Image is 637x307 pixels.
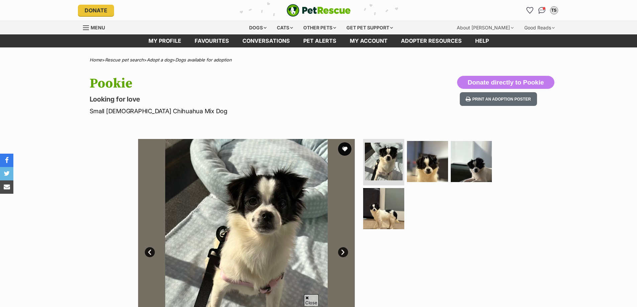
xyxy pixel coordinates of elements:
span: Menu [91,25,105,30]
div: > > > [73,57,564,62]
a: Conversations [537,5,547,16]
button: favourite [338,142,351,156]
p: Small [DEMOGRAPHIC_DATA] Chihuahua Mix Dog [90,107,373,116]
span: Close [304,294,319,306]
a: PetRescue [287,4,351,17]
img: chat-41dd97257d64d25036548639549fe6c8038ab92f7586957e7f3b1b290dea8141.svg [538,7,545,14]
a: Rescue pet search [105,57,144,62]
img: logo-e224e6f780fb5917bec1dbf3a21bbac754714ae5b6737aabdf751b685950b380.svg [287,4,351,17]
a: Donate [78,5,114,16]
a: Prev [145,247,155,257]
a: Adopter resources [394,34,468,47]
button: Print an adoption poster [460,92,537,106]
button: Donate directly to Pookie [457,76,554,89]
div: Dogs [244,21,271,34]
a: conversations [236,34,297,47]
div: Cats [272,21,298,34]
a: Pet alerts [297,34,343,47]
img: Photo of Pookie [363,188,404,229]
img: Photo of Pookie [451,141,492,182]
a: Favourites [188,34,236,47]
a: Home [90,57,102,62]
a: Favourites [525,5,535,16]
div: Other pets [299,21,341,34]
a: My profile [142,34,188,47]
ul: Account quick links [525,5,559,16]
img: Photo of Pookie [365,143,403,180]
div: About [PERSON_NAME] [452,21,518,34]
a: Adopt a dog [147,57,172,62]
a: My account [343,34,394,47]
a: Help [468,34,496,47]
a: Next [338,247,348,257]
div: Good Reads [520,21,559,34]
button: My account [549,5,559,16]
a: Menu [83,21,110,33]
h1: Pookie [90,76,373,91]
div: Get pet support [342,21,398,34]
img: Photo of Pookie [407,141,448,182]
p: Looking for love [90,95,373,104]
a: Dogs available for adoption [175,57,232,62]
div: TS [551,7,557,14]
